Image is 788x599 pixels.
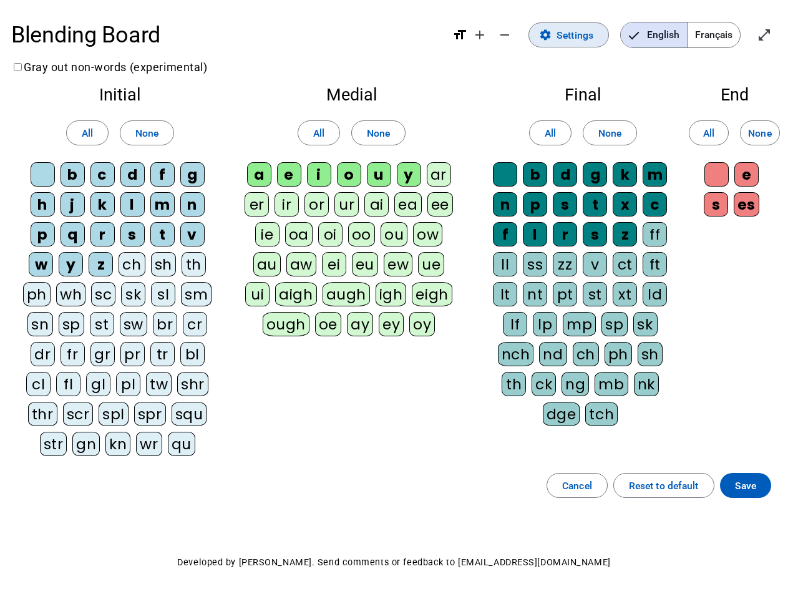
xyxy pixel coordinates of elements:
div: f [493,222,517,246]
div: cl [26,372,51,396]
div: shr [177,372,208,396]
div: l [523,222,547,246]
div: st [90,312,114,336]
div: ay [347,312,373,336]
div: br [153,312,177,336]
button: None [740,120,780,145]
div: v [180,222,205,246]
div: xt [613,282,637,306]
mat-button-toggle-group: Language selection [620,22,741,48]
div: i [307,162,331,187]
div: sp [601,312,627,336]
div: a [247,162,271,187]
span: Français [688,22,740,47]
div: aigh [275,282,316,306]
mat-icon: format_size [452,27,467,42]
button: Reset to default [613,473,714,498]
div: ph [605,342,632,366]
div: lt [493,282,517,306]
div: oa [285,222,313,246]
div: sh [151,252,176,276]
div: eigh [412,282,452,306]
div: nt [523,282,547,306]
button: Decrease font size [492,22,517,47]
div: spl [99,402,129,426]
p: Developed by [PERSON_NAME]. Send comments or feedback to [EMAIL_ADDRESS][DOMAIN_NAME] [11,554,777,571]
div: l [120,192,145,217]
div: s [704,192,728,217]
div: ch [119,252,145,276]
div: tch [585,402,618,426]
div: qu [168,432,195,456]
div: gn [72,432,100,456]
mat-icon: add [472,27,487,42]
div: scr [63,402,94,426]
div: mb [595,372,628,396]
div: q [61,222,85,246]
div: sl [151,282,175,306]
div: tw [146,372,172,396]
div: b [61,162,85,187]
button: Settings [528,22,609,47]
div: c [90,162,115,187]
div: ss [523,252,547,276]
div: gr [90,342,115,366]
div: lf [503,312,527,336]
div: mp [563,312,596,336]
div: ew [384,252,412,276]
div: th [502,372,526,396]
div: ey [379,312,404,336]
div: ir [275,192,299,217]
div: e [277,162,301,187]
div: dge [543,402,580,426]
div: kn [105,432,130,456]
div: pt [553,282,577,306]
div: g [180,162,205,187]
mat-icon: remove [497,27,512,42]
div: v [583,252,607,276]
button: All [66,120,109,145]
div: gl [86,372,110,396]
span: All [545,125,556,142]
div: ue [418,252,444,276]
div: ou [381,222,407,246]
span: None [367,125,390,142]
div: r [553,222,577,246]
div: zz [553,252,577,276]
div: m [643,162,667,187]
button: None [351,120,406,145]
div: h [31,192,55,217]
button: Increase font size [467,22,492,47]
div: ng [562,372,589,396]
mat-icon: open_in_full [757,27,772,42]
div: r [90,222,115,246]
label: Gray out non-words (experimental) [11,61,207,74]
span: Reset to default [629,477,699,494]
div: eu [352,252,378,276]
div: wh [56,282,85,306]
div: ll [493,252,517,276]
div: ft [643,252,667,276]
div: ui [245,282,270,306]
button: Cancel [547,473,608,498]
div: oi [318,222,343,246]
div: er [245,192,269,217]
span: None [598,125,621,142]
div: es [734,192,759,217]
div: o [337,162,361,187]
div: y [397,162,421,187]
div: sn [27,312,52,336]
button: All [689,120,729,145]
div: au [253,252,281,276]
h2: End [703,87,766,104]
div: tr [150,342,175,366]
div: nd [539,342,567,366]
div: ph [23,282,51,306]
div: n [180,192,205,217]
h2: Medial [240,87,463,104]
span: Cancel [562,477,592,494]
div: or [304,192,329,217]
div: ow [413,222,442,246]
div: thr [28,402,57,426]
span: English [621,22,687,47]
